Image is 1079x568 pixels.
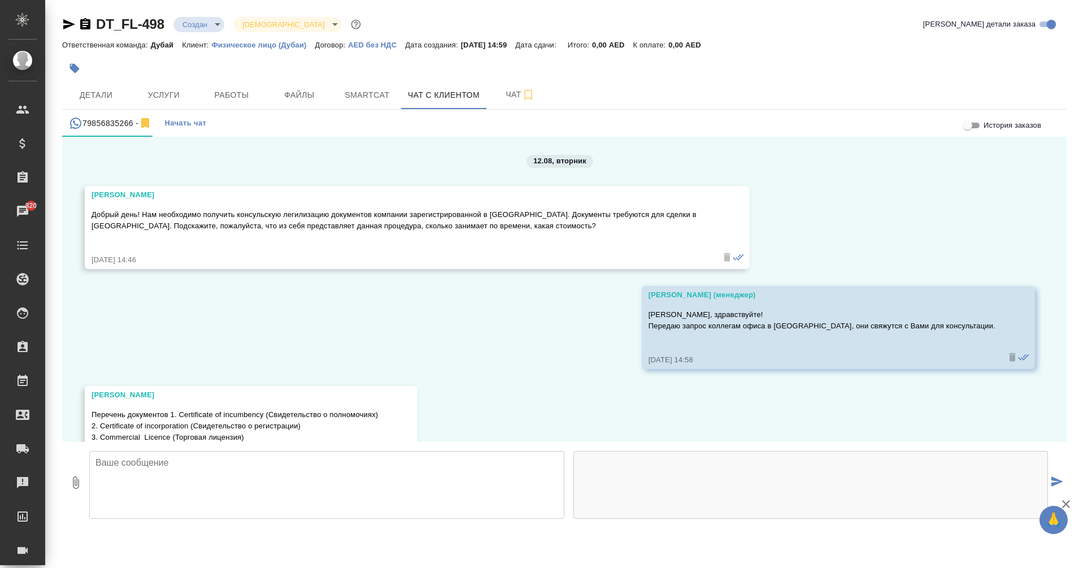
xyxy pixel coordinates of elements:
p: 12.08, вторник [533,155,586,167]
p: Ответственная команда: [62,41,151,49]
div: [PERSON_NAME] [92,389,378,401]
p: Итого: [568,41,592,49]
a: DT_FL-498 [96,16,164,32]
a: 820 [3,197,42,226]
p: Физическое лицо (Дубаи) [212,41,315,49]
p: Перечень документов 1. Certificate of incumbency (Свидетельство о полномочиях) 2. Certificate of ... [92,409,378,454]
span: Smartcat [340,88,394,102]
button: Начать чат [159,110,212,137]
div: [PERSON_NAME] [92,189,710,201]
a: AED без НДС [348,40,405,49]
span: Чат [493,88,547,102]
span: [PERSON_NAME] детали заказа [923,19,1036,30]
span: 🙏 [1044,508,1063,532]
div: simple tabs example [62,110,1067,137]
p: Дата создания: [405,41,460,49]
span: Начать чат [164,117,206,130]
p: Дата сдачи: [515,41,559,49]
p: AED без НДС [348,41,405,49]
span: Детали [69,88,123,102]
p: Дубай [151,41,182,49]
span: История заказов [984,120,1041,131]
button: Добавить тэг [62,56,87,81]
p: [DATE] 14:59 [461,41,516,49]
button: Доп статусы указывают на важность/срочность заказа [349,17,363,32]
p: [PERSON_NAME], здравствуйте! Передаю запрос коллегам офиса в [GEOGRAPHIC_DATA], они свяжутся с Ва... [649,309,995,332]
span: Работы [205,88,259,102]
div: Создан [233,17,341,32]
div: [DATE] 14:46 [92,254,710,266]
span: 820 [19,200,44,211]
button: Создан [179,20,211,29]
button: Скопировать ссылку [79,18,92,31]
p: 0,00 AED [668,41,709,49]
a: Физическое лицо (Дубаи) [212,40,315,49]
p: Клиент: [182,41,211,49]
div: Создан [173,17,224,32]
div: [DATE] 14:58 [649,354,995,366]
div: [PERSON_NAME] (менеджер) [649,289,995,301]
button: 🙏 [1039,506,1068,534]
span: Файлы [272,88,327,102]
svg: Отписаться [138,116,152,130]
div: 79856835266 (Ирина) - (undefined) [69,116,152,131]
p: К оплате: [633,41,669,49]
svg: Подписаться [521,88,535,102]
span: Чат с клиентом [408,88,480,102]
span: Услуги [137,88,191,102]
p: Договор: [315,41,349,49]
p: Добрый день! Нам необходимо получить консульскую легилизацию документов компании зарегистрированн... [92,209,710,232]
p: 0,00 AED [592,41,633,49]
button: Скопировать ссылку для ЯМессенджера [62,18,76,31]
button: [DEMOGRAPHIC_DATA] [239,20,328,29]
